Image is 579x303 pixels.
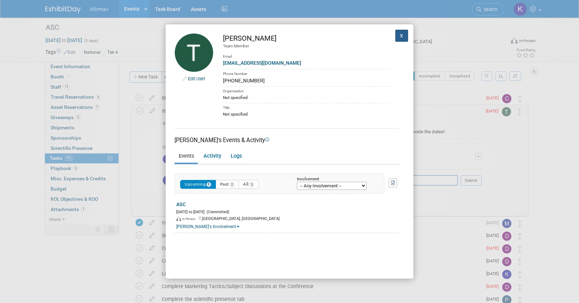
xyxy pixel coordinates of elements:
span: 3 [250,182,254,187]
button: X [395,30,408,42]
button: Upcoming1 [180,180,216,189]
div: [DATE] to [DATE] [176,208,399,215]
a: [EMAIL_ADDRESS][DOMAIN_NAME] [223,60,301,66]
a: Activity [199,150,225,163]
a: Logs [227,150,246,163]
button: Past2 [216,180,239,189]
img: Taryn Lambrechts [174,33,213,72]
img: In-Person Event [176,217,181,221]
div: [PERSON_NAME]'s Events & Activity [174,136,399,144]
div: [GEOGRAPHIC_DATA], [GEOGRAPHIC_DATA] [176,215,399,222]
div: Organization [223,86,390,94]
a: ASC [176,202,186,207]
div: Not specified [223,111,390,117]
div: Email [223,49,390,59]
div: [PERSON_NAME] [223,33,390,43]
span: In-Person [182,217,197,221]
span: 2 [230,182,235,187]
div: Phone Number [223,69,390,77]
div: Not specified [223,94,390,101]
a: Edit User [188,76,205,81]
a: Events [174,150,198,163]
span: 1 [206,182,211,187]
a: [PERSON_NAME]'s Involvement [176,224,239,229]
div: [PHONE_NUMBER] [223,77,390,85]
div: Team Member [223,43,390,49]
div: Involvement [297,177,373,182]
span: (Committed) [205,210,229,214]
div: Title [223,103,390,111]
button: All3 [239,180,259,189]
